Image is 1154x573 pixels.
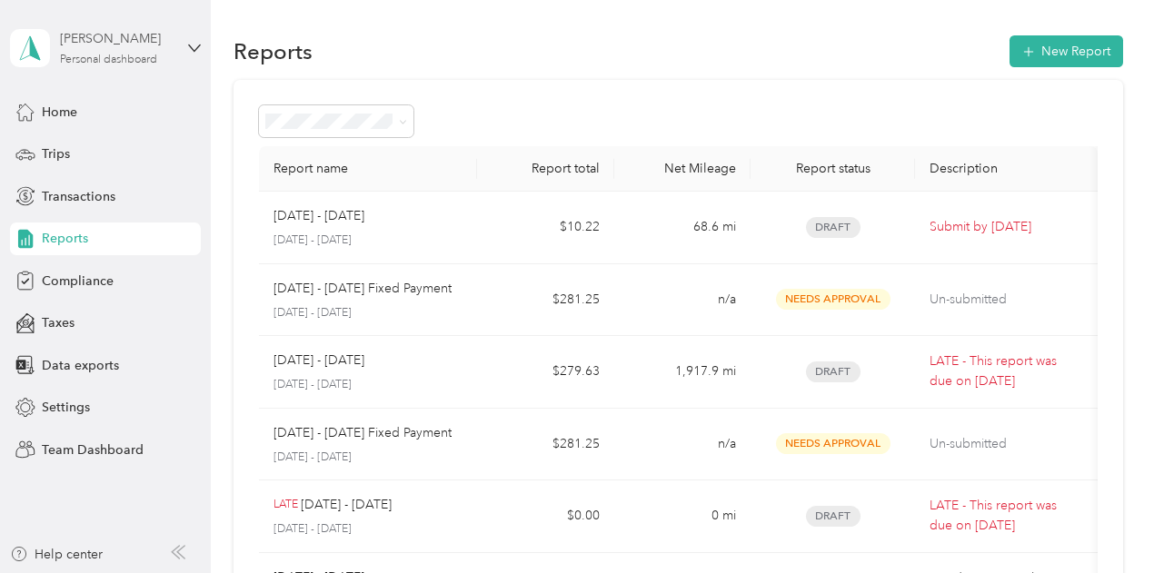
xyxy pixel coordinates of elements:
p: LATE [274,497,298,513]
td: n/a [614,409,751,481]
th: Report name [259,146,478,192]
td: $10.22 [477,192,613,264]
p: [DATE] - [DATE] [274,351,364,370]
span: Taxes [42,313,75,332]
p: [DATE] - [DATE] [274,377,463,393]
td: 1,917.9 mi [614,336,751,409]
p: LATE - This report was due on [DATE] [930,351,1083,391]
td: $279.63 [477,336,613,409]
p: [DATE] - [DATE] [274,305,463,321]
th: Net Mileage [614,146,751,192]
p: Submit by [DATE] [930,217,1083,237]
p: [DATE] - [DATE] [274,521,463,538]
span: Data exports [42,356,119,375]
p: [DATE] - [DATE] [274,232,463,249]
td: 0 mi [614,480,751,553]
td: 68.6 mi [614,192,751,264]
p: [DATE] - [DATE] [274,206,364,226]
th: Report total [477,146,613,192]
span: Trips [42,144,70,163]
span: Transactions [42,187,115,206]
p: [DATE] - [DATE] Fixed Payment [274,279,452,299]
span: Reports [42,229,88,248]
span: Needs Approval [776,433,890,454]
p: [DATE] - [DATE] [301,495,392,515]
p: LATE - This report was due on [DATE] [930,496,1083,536]
p: [DATE] - [DATE] [274,450,463,466]
p: Un-submitted [930,290,1083,310]
span: Draft [806,361,861,382]
span: Home [42,103,77,122]
td: $0.00 [477,480,613,553]
iframe: Everlance-gr Chat Button Frame [1052,471,1154,573]
td: n/a [614,264,751,337]
td: $281.25 [477,264,613,337]
h1: Reports [234,42,313,61]
p: [DATE] - [DATE] Fixed Payment [274,423,452,443]
th: Description [915,146,1098,192]
span: Draft [806,506,861,527]
button: New Report [1010,35,1123,67]
td: $281.25 [477,409,613,481]
p: Un-submitted [930,434,1083,454]
span: Team Dashboard [42,440,144,459]
span: Draft [806,217,861,238]
div: Personal dashboard [60,54,157,65]
div: Report status [765,161,900,176]
span: Settings [42,398,90,417]
span: Compliance [42,272,114,291]
button: Help center [10,545,103,564]
span: Needs Approval [776,289,890,310]
div: [PERSON_NAME] [60,29,174,48]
